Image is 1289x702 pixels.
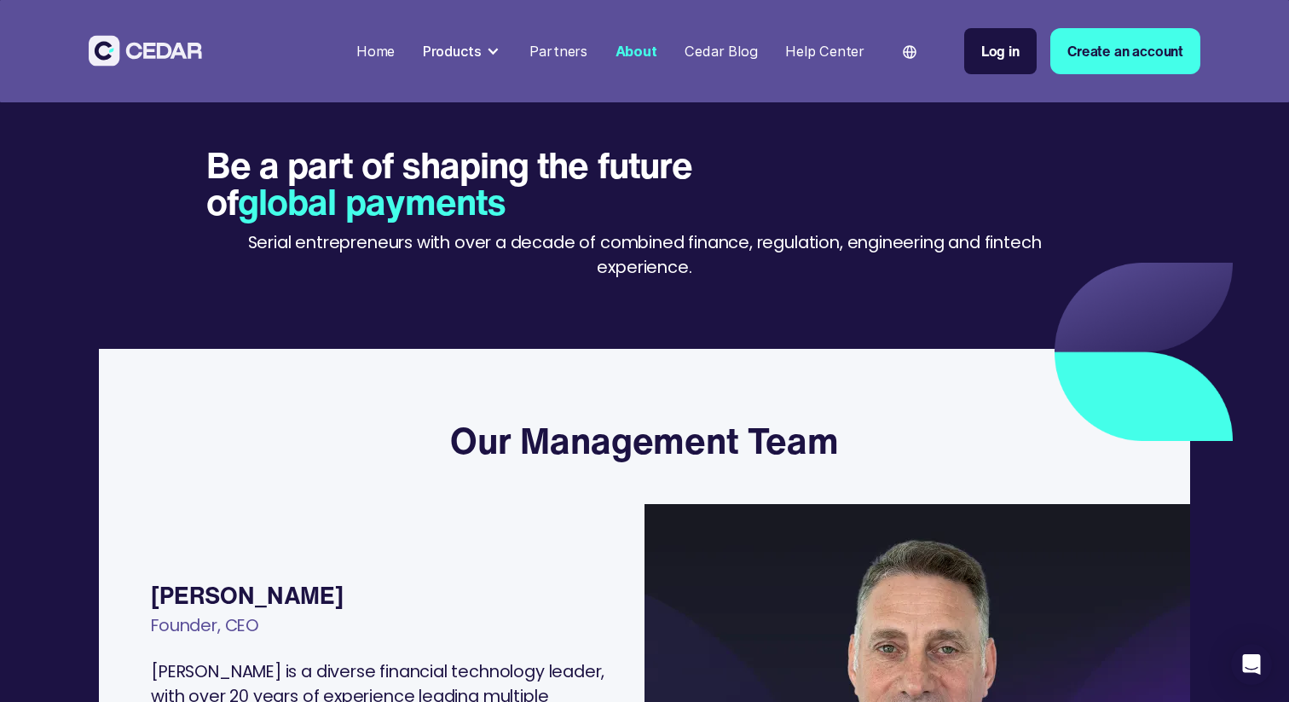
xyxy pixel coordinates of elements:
[608,32,663,70] a: About
[981,41,1020,61] div: Log in
[151,613,610,659] div: Founder, CEO
[350,32,402,70] a: Home
[356,41,395,61] div: Home
[206,230,1083,281] p: Serial entrepreneurs with over a decade of combined finance, regulation, engineering and fintech ...
[1050,28,1200,74] a: Create an account
[423,41,482,61] div: Products
[778,32,871,70] a: Help Center
[416,33,509,68] div: Products
[785,41,864,61] div: Help Center
[1231,644,1272,685] div: Open Intercom Messenger
[903,45,916,59] img: world icon
[206,147,732,219] h1: Be a part of shaping the future of
[678,32,765,70] a: Cedar Blog
[238,175,506,228] span: global payments
[151,578,610,613] div: [PERSON_NAME]
[450,419,839,462] h3: Our Management Team
[964,28,1037,74] a: Log in
[616,41,657,61] div: About
[523,32,594,70] a: Partners
[529,41,587,61] div: Partners
[685,41,757,61] div: Cedar Blog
